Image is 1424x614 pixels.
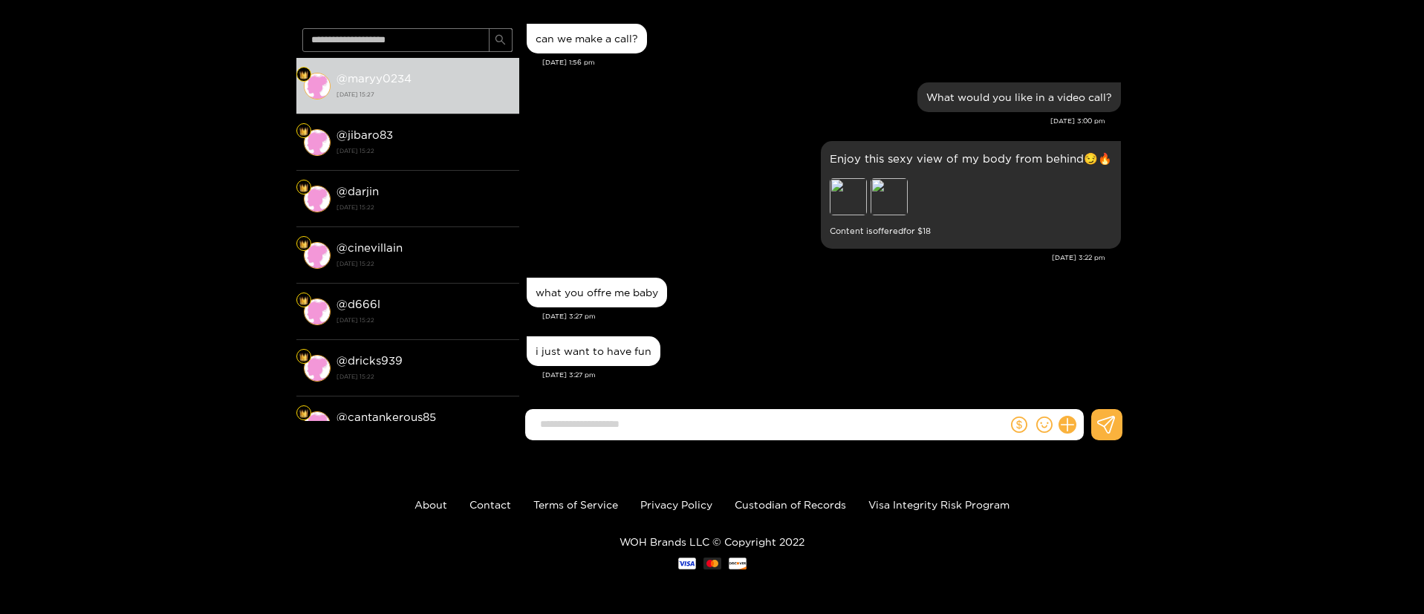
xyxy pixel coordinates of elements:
[337,128,393,141] strong: @ jibaro83
[337,313,512,327] strong: [DATE] 15:22
[299,71,308,79] img: Fan Level
[299,353,308,362] img: Fan Level
[926,91,1112,103] div: What would you like in a video call?
[337,185,379,197] strong: @ darjin
[1036,417,1053,433] span: smile
[1011,417,1027,433] span: dollar
[337,298,380,310] strong: @ d666l
[917,82,1121,112] div: Oct. 2, 3:00 pm
[337,241,403,254] strong: @ cinevillain
[527,116,1105,126] div: [DATE] 3:00 pm
[337,354,403,367] strong: @ dricks939
[299,409,308,418] img: Fan Level
[830,223,1112,240] small: Content is offered for $ 18
[299,240,308,249] img: Fan Level
[489,28,513,52] button: search
[304,411,331,438] img: conversation
[299,296,308,305] img: Fan Level
[337,200,512,214] strong: [DATE] 15:22
[536,345,651,357] div: i just want to have fun
[299,183,308,192] img: Fan Level
[868,499,1010,510] a: Visa Integrity Risk Program
[469,499,511,510] a: Contact
[830,150,1112,167] p: Enjoy this sexy view of my body from behind😏🔥
[527,336,660,366] div: Oct. 2, 3:27 pm
[304,73,331,99] img: conversation
[337,144,512,157] strong: [DATE] 15:22
[542,311,1121,321] div: [DATE] 3:27 pm
[495,34,506,47] span: search
[337,72,412,85] strong: @ maryy0234
[536,287,658,298] div: what you offre me baby
[735,499,846,510] a: Custodian of Records
[337,257,512,270] strong: [DATE] 15:22
[304,129,331,156] img: conversation
[304,298,331,325] img: conversation
[527,24,647,53] div: Oct. 2, 1:56 pm
[304,242,331,269] img: conversation
[337,370,512,383] strong: [DATE] 15:22
[337,88,512,101] strong: [DATE] 15:27
[1008,414,1030,436] button: dollar
[304,355,331,382] img: conversation
[337,411,436,423] strong: @ cantankerous85
[640,499,712,510] a: Privacy Policy
[542,370,1121,380] div: [DATE] 3:27 pm
[299,127,308,136] img: Fan Level
[542,57,1121,68] div: [DATE] 1:56 pm
[527,252,1105,263] div: [DATE] 3:22 pm
[414,499,447,510] a: About
[527,278,667,307] div: Oct. 2, 3:27 pm
[304,186,331,212] img: conversation
[533,499,618,510] a: Terms of Service
[536,33,638,45] div: can we make a call?
[821,141,1121,249] div: Oct. 2, 3:22 pm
